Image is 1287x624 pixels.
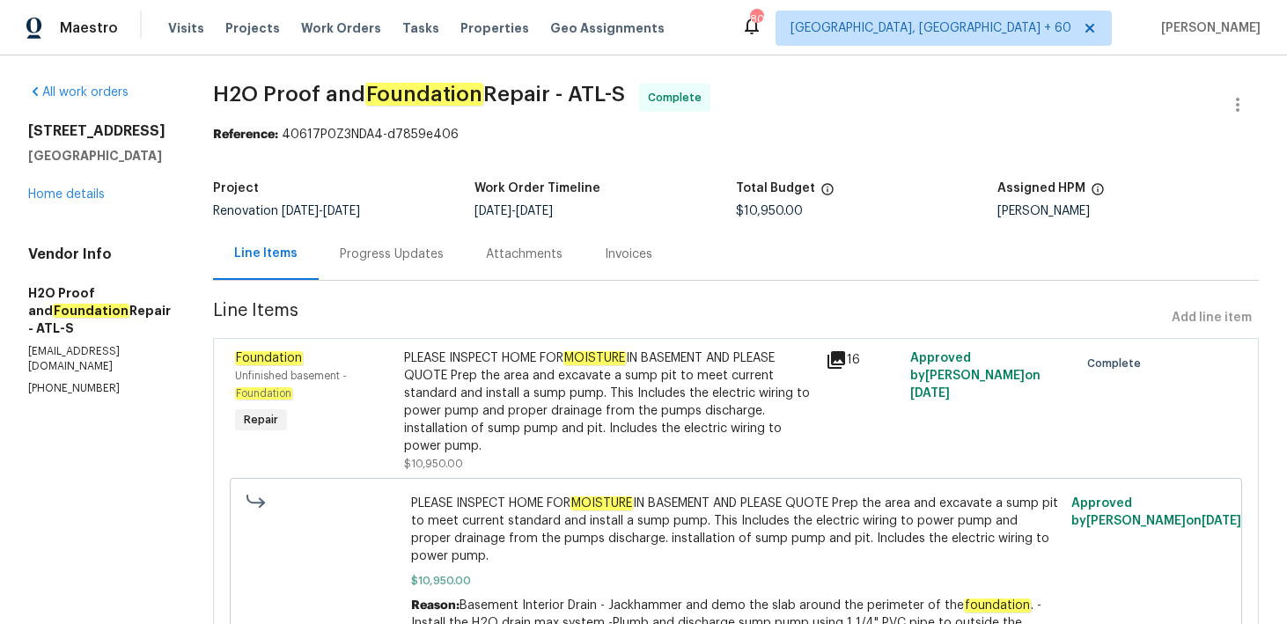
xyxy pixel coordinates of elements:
a: All work orders [28,86,129,99]
span: - [282,205,360,217]
div: 40617P0Z3NDA4-d7859e406 [213,126,1259,143]
span: [DATE] [910,387,950,400]
h5: Total Budget [736,182,815,195]
span: Unfinished basement - [235,371,347,399]
div: Line Items [234,245,298,262]
h5: H2O Proof and Repair - ATL-S [28,284,171,337]
em: Foundation [365,83,483,106]
div: Invoices [605,246,652,263]
span: $10,950.00 [411,572,1060,590]
p: [EMAIL_ADDRESS][DOMAIN_NAME] [28,344,171,374]
div: [PERSON_NAME] [997,205,1259,217]
span: Line Items [213,302,1165,334]
span: Work Orders [301,19,381,37]
span: H2O Proof and Repair - ATL-S [213,84,625,105]
span: Renovation [213,205,360,217]
span: $10,950.00 [404,459,463,469]
span: Approved by [PERSON_NAME] on [1071,497,1241,527]
h5: Project [213,182,259,195]
span: Geo Assignments [550,19,665,37]
div: Attachments [486,246,563,263]
span: Repair [237,411,285,429]
span: Approved by [PERSON_NAME] on [910,352,1041,400]
span: - [474,205,553,217]
em: Foundation [53,304,129,318]
em: MOISTURE [563,351,626,365]
span: Complete [1087,355,1148,372]
h5: Assigned HPM [997,182,1085,195]
em: foundation [964,598,1031,613]
span: [DATE] [516,205,553,217]
span: PLEASE INSPECT HOME FOR IN BASEMENT AND PLEASE QUOTE Prep the area and excavate a sump pit to mee... [411,495,1060,565]
span: The total cost of line items that have been proposed by Opendoor. This sum includes line items th... [820,182,835,205]
h2: [STREET_ADDRESS] [28,122,171,140]
span: [DATE] [282,205,319,217]
span: [DATE] [323,205,360,217]
h5: Work Order Timeline [474,182,600,195]
span: Complete [648,89,709,106]
b: Reference: [213,128,278,141]
em: MOISTURE [570,496,633,510]
div: 802 [750,11,762,28]
span: Projects [225,19,280,37]
span: $10,950.00 [736,205,803,217]
div: PLEASE INSPECT HOME FOR IN BASEMENT AND PLEASE QUOTE Prep the area and excavate a sump pit to mee... [404,349,815,455]
span: [PERSON_NAME] [1154,19,1261,37]
span: [DATE] [474,205,511,217]
h5: [GEOGRAPHIC_DATA] [28,147,171,165]
a: Home details [28,188,105,201]
div: 16 [826,349,900,371]
span: Maestro [60,19,118,37]
span: Visits [168,19,204,37]
div: Progress Updates [340,246,444,263]
em: Foundation [235,351,303,365]
span: The hpm assigned to this work order. [1091,182,1105,205]
span: [GEOGRAPHIC_DATA], [GEOGRAPHIC_DATA] + 60 [791,19,1071,37]
span: [DATE] [1202,515,1241,527]
p: [PHONE_NUMBER] [28,381,171,396]
span: Tasks [402,22,439,34]
h4: Vendor Info [28,246,171,263]
span: Properties [460,19,529,37]
span: Reason: [411,599,460,612]
em: Foundation [235,387,292,400]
